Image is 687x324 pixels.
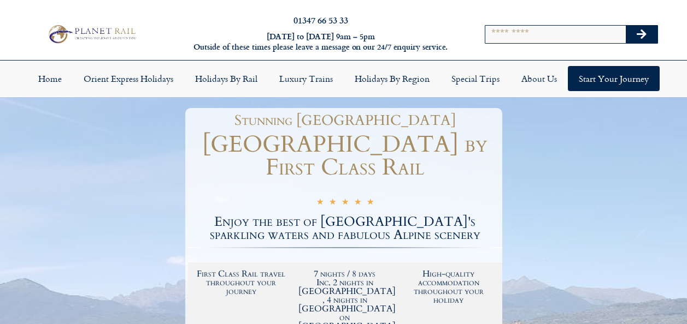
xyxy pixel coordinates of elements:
[354,198,361,208] i: ★
[367,198,374,208] i: ★
[568,66,660,91] a: Start your Journey
[441,66,510,91] a: Special Trips
[73,66,184,91] a: Orient Express Holidays
[344,66,441,91] a: Holidays by Region
[316,198,324,208] i: ★
[268,66,344,91] a: Luxury Trains
[510,66,568,91] a: About Us
[342,198,349,208] i: ★
[402,269,495,304] h2: High-quality accommodation throughout your holiday
[184,66,268,91] a: Holidays by Rail
[188,133,502,179] h1: [GEOGRAPHIC_DATA] by First Class Rail
[329,198,336,208] i: ★
[5,66,682,91] nav: Menu
[316,197,374,208] div: 5/5
[293,14,348,26] a: 01347 66 53 33
[193,113,497,128] h1: Stunning [GEOGRAPHIC_DATA]
[626,26,657,43] button: Search
[186,32,455,52] h6: [DATE] to [DATE] 9am – 5pm Outside of these times please leave a message on our 24/7 enquiry serv...
[27,66,73,91] a: Home
[45,23,138,46] img: Planet Rail Train Holidays Logo
[188,215,502,242] h2: Enjoy the best of [GEOGRAPHIC_DATA]'s sparkling waters and fabulous Alpine scenery
[195,269,288,296] h2: First Class Rail travel throughout your journey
